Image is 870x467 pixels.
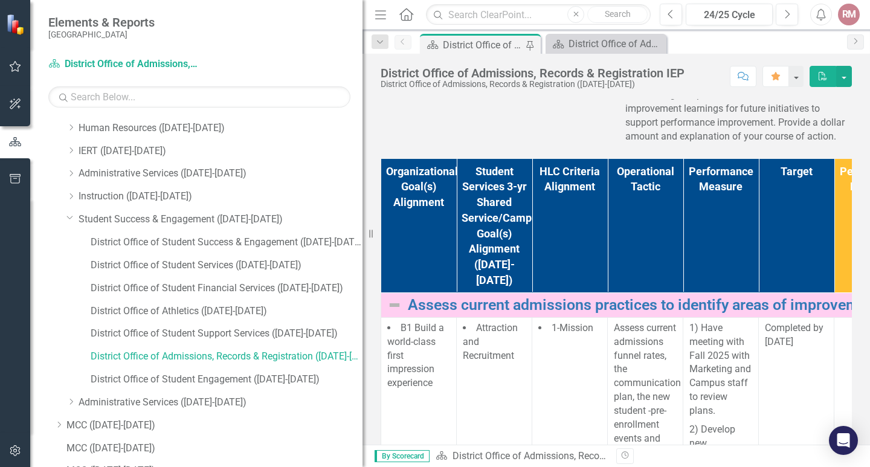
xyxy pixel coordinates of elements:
[690,8,768,22] div: 24/25 Cycle
[79,190,362,204] a: Instruction ([DATE]-[DATE])
[689,321,752,420] p: 1) Have meeting with Fall 2025 with Marketing and Campus staff to review plans.
[91,350,362,364] a: District Office of Admissions, Records & Registration ([DATE]-[DATE])
[625,86,852,143] p: *Total budget impact based on continuous improvement learnings for future initiatives to support ...
[48,30,155,39] small: [GEOGRAPHIC_DATA]
[66,419,362,433] a: MCC ([DATE]-[DATE])
[549,36,663,51] a: District Office of Admissions, Records & Registration IEP
[436,449,607,463] div: »
[426,4,651,25] input: Search ClearPoint...
[375,450,430,462] span: By Scorecard
[91,236,362,250] a: District Office of Student Success & Engagement ([DATE]-[DATE])
[6,14,27,35] img: ClearPoint Strategy
[552,322,593,333] span: 1-Mission
[765,321,828,349] p: Completed by [DATE]
[387,298,402,312] img: Not Defined
[66,442,362,456] a: MCC ([DATE]-[DATE])
[463,322,518,361] span: Attraction and Recruitment
[453,450,743,462] a: District Office of Admissions, Records & Registration ([DATE]-[DATE])
[79,121,362,135] a: Human Resources ([DATE]-[DATE])
[381,66,685,80] div: District Office of Admissions, Records & Registration IEP
[79,396,362,410] a: Administrative Services ([DATE]-[DATE])
[387,322,444,388] span: B1 Build a world-class first impression experience
[91,282,362,295] a: District Office of Student Financial Services ([DATE]-[DATE])
[91,373,362,387] a: District Office of Student Engagement ([DATE]-[DATE])
[48,15,155,30] span: Elements & Reports
[381,80,685,89] div: District Office of Admissions, Records & Registration ([DATE]-[DATE])
[829,426,858,455] div: Open Intercom Messenger
[569,36,663,51] div: District Office of Admissions, Records & Registration IEP
[443,37,523,53] div: District Office of Admissions, Records & Registration IEP
[838,4,860,25] button: RM
[91,327,362,341] a: District Office of Student Support Services ([DATE]-[DATE])
[91,259,362,272] a: District Office of Student Services ([DATE]-[DATE])
[79,167,362,181] a: Administrative Services ([DATE]-[DATE])
[79,213,362,227] a: Student Success & Engagement ([DATE]-[DATE])
[587,6,648,23] button: Search
[91,304,362,318] a: District Office of Athletics ([DATE]-[DATE])
[79,144,362,158] a: IERT ([DATE]-[DATE])
[686,4,773,25] button: 24/25 Cycle
[605,9,631,19] span: Search
[48,57,199,71] a: District Office of Admissions, Records & Registration ([DATE]-[DATE])
[48,86,350,108] input: Search Below...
